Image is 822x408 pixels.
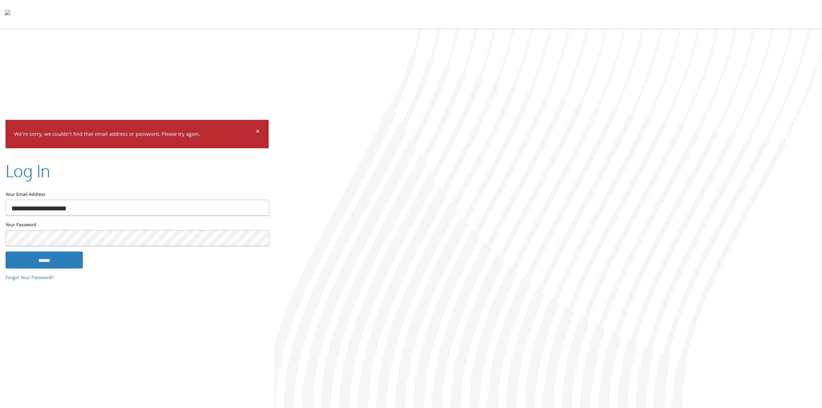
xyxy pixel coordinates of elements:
label: Your Password [6,221,269,230]
img: todyl-logo-dark.svg [5,7,10,21]
a: Forgot Your Password? [6,274,54,282]
span: × [255,126,260,139]
p: We're sorry, we couldn't find that email address or password. Please try again. [14,130,254,140]
h2: Log In [6,159,50,182]
button: Dismiss alert [255,129,260,137]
